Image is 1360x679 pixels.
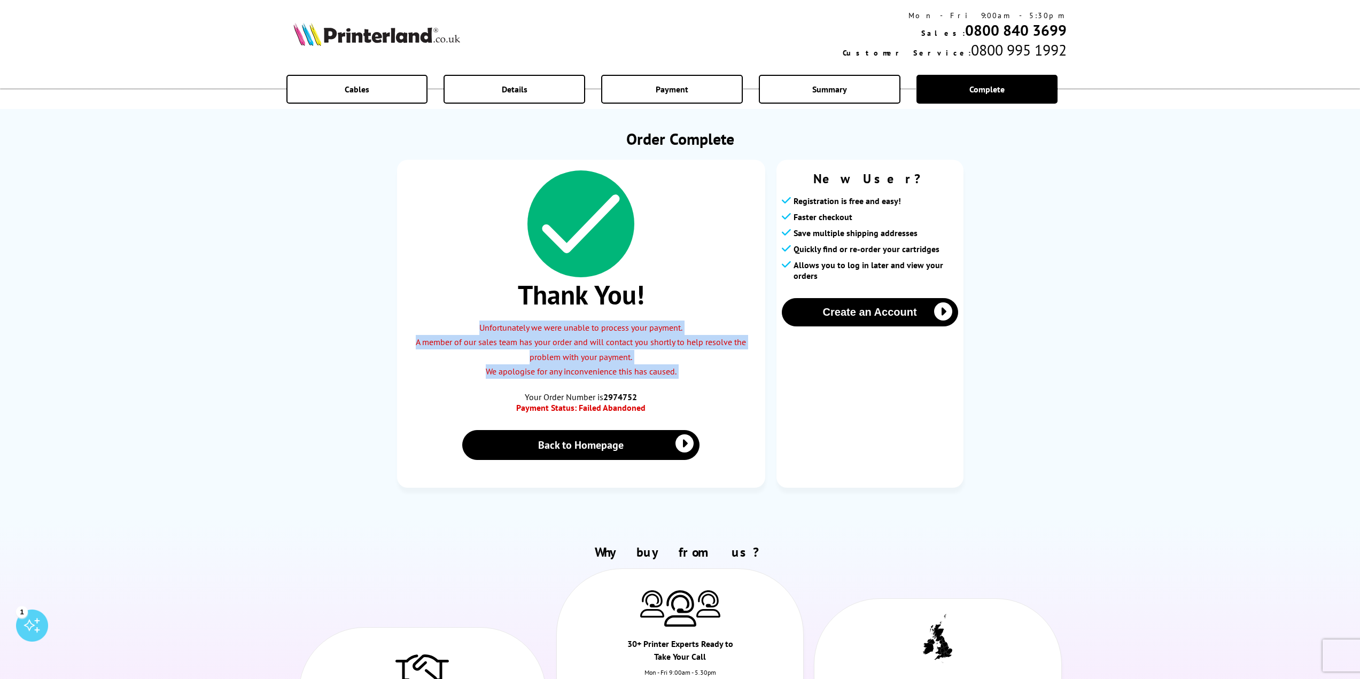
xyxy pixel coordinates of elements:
[843,11,1067,20] div: Mon - Fri 9:00am - 5:30pm
[971,40,1067,60] span: 0800 995 1992
[397,128,963,149] h1: Order Complete
[462,430,700,460] a: Back to Homepage
[969,84,1005,95] span: Complete
[579,402,646,413] span: Failed Abandoned
[618,637,742,668] div: 30+ Printer Experts Ready to Take Your Call
[794,228,918,238] span: Save multiple shipping addresses
[603,392,637,402] b: 2974752
[843,48,971,58] span: Customer Service:
[782,298,958,326] button: Create an Account
[923,614,952,663] img: UK tax payer
[812,84,847,95] span: Summary
[656,84,688,95] span: Payment
[502,84,527,95] span: Details
[794,212,852,222] span: Faster checkout
[408,321,755,379] p: Unfortunately we were unable to process your payment. A member of our sales team has your order a...
[696,590,720,618] img: Printer Experts
[516,402,577,413] span: Payment Status:
[16,606,28,618] div: 1
[965,20,1067,40] a: 0800 840 3699
[921,28,965,38] span: Sales:
[794,260,958,281] span: Allows you to log in later and view your orders
[794,244,939,254] span: Quickly find or re-order your cartridges
[345,84,369,95] span: Cables
[293,22,460,46] img: Printerland Logo
[782,170,958,187] span: New User?
[408,277,755,312] span: Thank You!
[794,196,901,206] span: Registration is free and easy!
[640,590,664,618] img: Printer Experts
[293,544,1067,560] h2: Why buy from us?
[408,392,755,402] span: Your Order Number is
[664,590,696,627] img: Printer Experts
